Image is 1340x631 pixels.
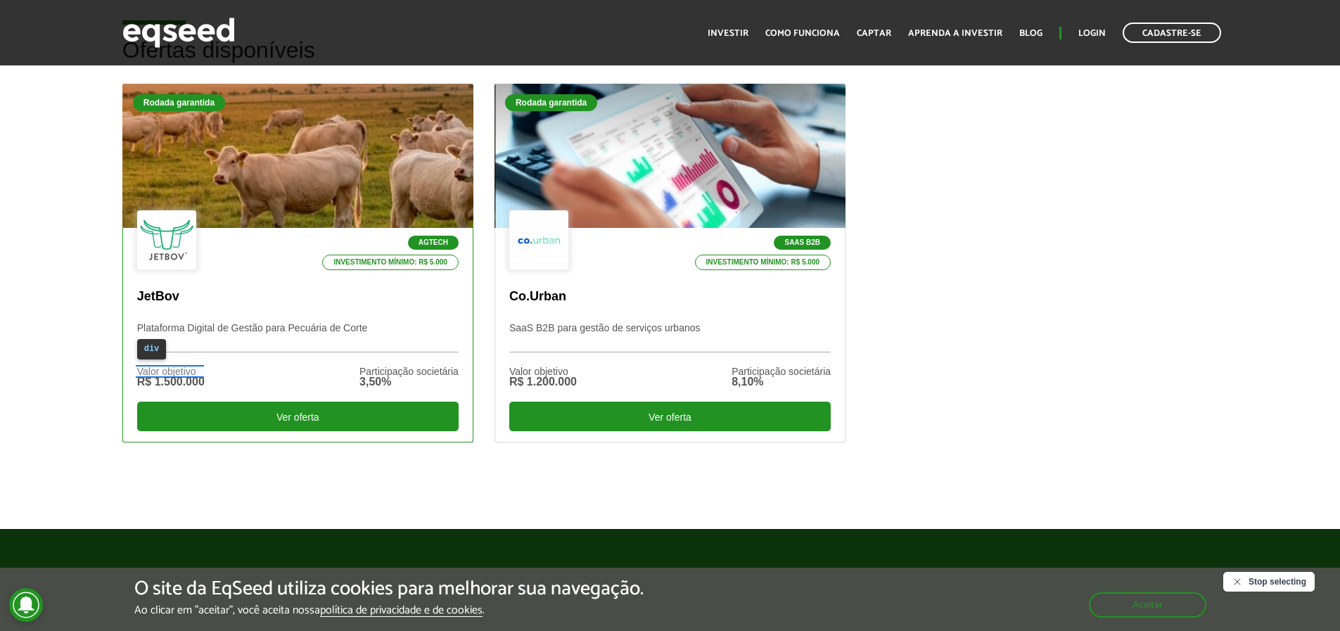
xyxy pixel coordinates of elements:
div: Valor objetivo [137,367,205,376]
div: 3,50% [359,376,459,388]
div: Ver oferta [137,402,459,431]
a: Cadastre-se [1123,23,1221,43]
div: Rodada garantida [505,94,597,111]
div: Participação societária [732,367,831,376]
div: Participação societária [359,367,459,376]
a: Investir [708,29,748,38]
div: Valor objetivo [509,367,577,376]
div: Rodada garantida [133,94,225,111]
p: Investimento mínimo: R$ 5.000 [695,255,831,270]
a: política de privacidade e de cookies [320,605,483,617]
div: Ver oferta [509,402,831,431]
p: SaaS B2B para gestão de serviços urbanos [509,322,831,352]
a: Rodada garantida SaaS B2B Investimento mínimo: R$ 5.000 Co.Urban SaaS B2B para gestão de serviços... [494,84,846,442]
p: Agtech [408,236,459,250]
p: Co.Urban [509,289,831,305]
div: R$ 1.200.000 [509,376,577,388]
div: 8,10% [732,376,831,388]
a: Blog [1019,29,1042,38]
p: Plataforma Digital de Gestão para Pecuária de Corte [137,322,459,352]
a: Como funciona [765,29,840,38]
a: Rodada garantida Agtech Investimento mínimo: R$ 5.000 JetBov Plataforma Digital de Gestão para Pe... [122,84,473,442]
p: Ao clicar em "aceitar", você aceita nossa . [134,604,644,617]
p: SaaS B2B [774,236,831,250]
a: Aprenda a investir [908,29,1002,38]
button: Aceitar [1089,592,1206,618]
a: Captar [857,29,891,38]
a: Login [1078,29,1106,38]
div: R$ 1.500.000 [137,376,205,388]
p: JetBov [137,289,459,305]
h5: O site da EqSeed utiliza cookies para melhorar sua navegação. [134,578,644,600]
p: Investimento mínimo: R$ 5.000 [322,255,459,270]
img: EqSeed [122,14,235,51]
